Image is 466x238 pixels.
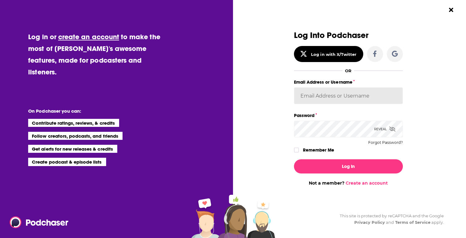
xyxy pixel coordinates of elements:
[28,132,123,140] li: Follow creators, podcasts, and friends
[303,146,334,154] label: Remember Me
[10,216,69,228] img: Podchaser - Follow, Share and Rate Podcasts
[28,108,152,114] li: On Podchaser you can:
[294,111,403,119] label: Password
[346,180,388,186] a: Create an account
[395,220,431,225] a: Terms of Service
[28,119,119,127] li: Contribute ratings, reviews, & credits
[58,32,119,41] a: create an account
[294,31,403,40] h3: Log Into Podchaser
[294,46,363,62] button: Log in with X/Twitter
[10,216,64,228] a: Podchaser - Follow, Share and Rate Podcasts
[294,180,403,186] div: Not a member?
[28,145,117,153] li: Get alerts for new releases & credits
[345,68,352,73] div: OR
[294,159,403,173] button: Log In
[294,87,403,104] input: Email Address or Username
[445,4,457,16] button: Close Button
[354,220,385,225] a: Privacy Policy
[374,121,395,137] div: Reveal
[368,140,403,145] button: Forgot Password?
[28,158,106,166] li: Create podcast & episode lists
[311,52,356,57] div: Log in with X/Twitter
[294,78,403,86] label: Email Address or Username
[335,213,444,226] div: This site is protected by reCAPTCHA and the Google and apply.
